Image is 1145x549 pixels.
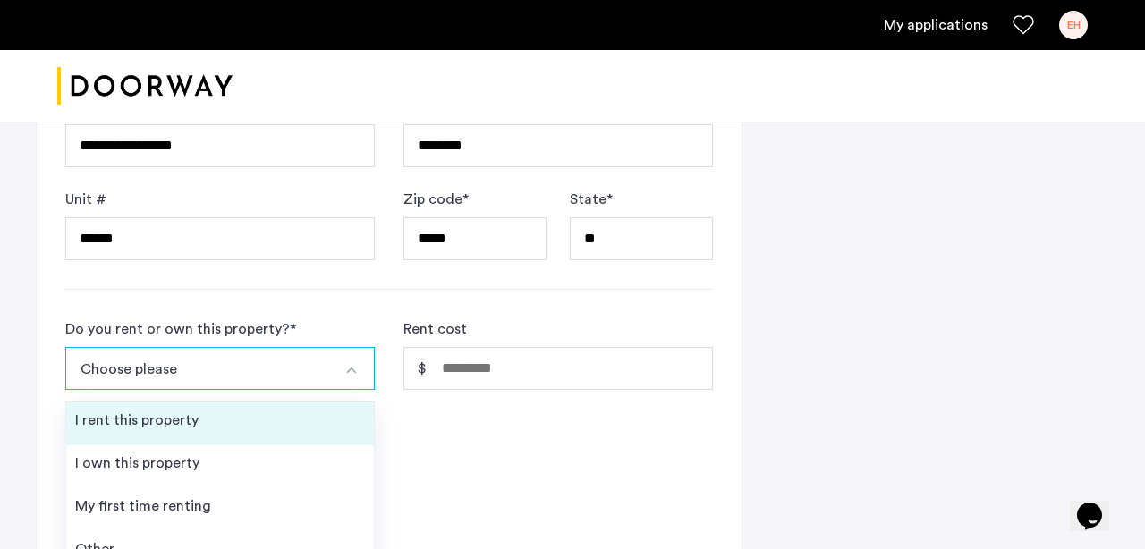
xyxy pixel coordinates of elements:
label: Zip code * [403,189,469,210]
img: arrow [344,363,359,377]
div: I rent this property [75,410,199,431]
div: My first time renting [75,495,211,517]
label: Unit # [65,189,106,210]
div: EH [1059,11,1088,39]
button: Select option [332,347,375,390]
img: logo [57,53,233,120]
a: Favorites [1013,14,1034,36]
iframe: chat widget [1070,477,1127,531]
label: Rent cost [403,318,467,340]
a: Cazamio logo [57,53,233,120]
label: State * [570,189,613,210]
a: My application [884,14,988,36]
button: Select option [65,347,333,390]
div: I own this property [75,452,199,474]
div: Do you rent or own this property? * [65,318,296,340]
